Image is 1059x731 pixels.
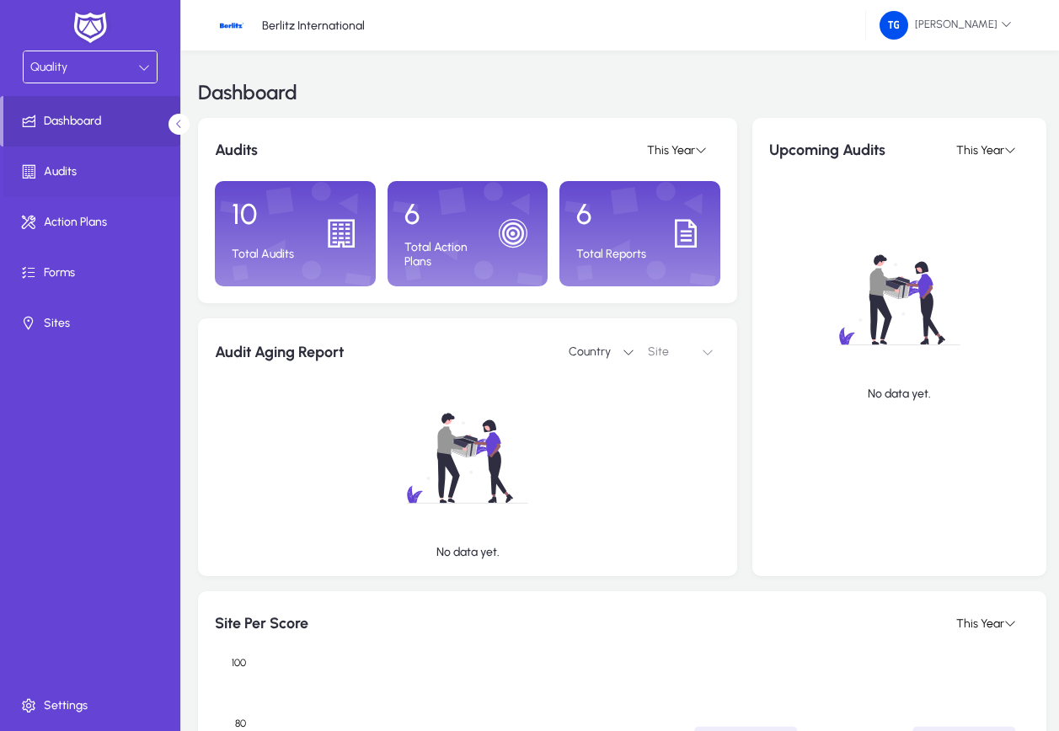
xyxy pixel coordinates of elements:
h6: Site Per Score [215,614,308,632]
span: This Year [647,143,695,157]
button: This Year [634,135,720,165]
span: Audits [3,163,184,180]
span: Site [648,335,669,369]
span: This Year [956,143,1004,157]
p: No data yet. [868,387,931,401]
h6: Audits [215,141,258,159]
span: Quality [30,60,67,74]
text: 80 [235,718,246,729]
img: 67.png [880,11,908,40]
p: 6 [576,198,661,232]
p: No data yet. [436,545,500,559]
button: This Year [943,135,1030,165]
span: Country [569,335,611,369]
p: Total Audits [232,241,316,269]
p: 10 [232,198,316,232]
h6: Upcoming Audits [769,141,885,159]
button: [PERSON_NAME] [866,10,1025,40]
span: Sites [3,315,184,332]
span: [PERSON_NAME] [880,11,1012,40]
span: Settings [3,697,184,714]
a: Action Plans [3,197,184,248]
span: Action Plans [3,214,184,231]
img: white-logo.png [69,10,111,45]
p: Total Reports [576,241,661,269]
img: no-data.svg [356,385,580,531]
p: Total Action Plans [404,241,489,269]
span: Dashboard [3,113,180,130]
button: This Year [943,608,1030,638]
h3: Dashboard [198,83,297,103]
a: Audits [3,147,184,197]
a: Forms [3,248,184,298]
a: Sites [3,298,184,349]
p: 6 [404,198,489,232]
text: 100 [232,657,246,669]
h6: Audit Aging Report [215,343,344,361]
img: 19.jpg [215,9,247,41]
span: This Year [956,616,1004,631]
p: Berlitz International [262,19,365,33]
span: Forms [3,264,184,281]
a: Settings [3,680,184,731]
img: no-data.svg [788,227,1012,373]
